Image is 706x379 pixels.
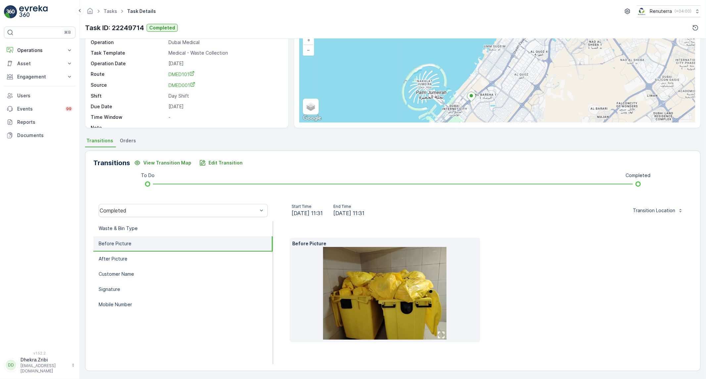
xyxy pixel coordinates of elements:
[17,106,61,112] p: Events
[307,47,310,53] span: −
[21,363,68,374] p: [EMAIL_ADDRESS][DOMAIN_NAME]
[4,102,75,116] a: Events99
[292,204,323,209] p: Start Time
[64,30,71,35] p: ⌘B
[91,60,166,67] p: Operation Date
[91,124,166,131] p: Note
[100,208,258,213] div: Completed
[4,5,17,19] img: logo
[99,286,120,293] p: Signature
[85,23,144,33] p: Task ID: 22249714
[168,71,195,77] span: DMED101
[333,209,364,217] span: [DATE] 11:31
[99,225,138,232] p: Waste & Bin Type
[637,8,647,15] img: Screenshot_2024-07-26_at_13.33.01.png
[99,301,132,308] p: Mobile Number
[209,160,243,166] p: Edit Transition
[168,82,281,89] a: DMED001
[301,114,323,122] a: Open this area in Google Maps (opens a new window)
[91,82,166,89] p: Source
[17,73,62,80] p: Engagement
[99,240,131,247] p: Before Picture
[91,50,166,56] p: Task Template
[149,24,175,31] p: Completed
[4,44,75,57] button: Operations
[17,60,62,67] p: Asset
[120,137,136,144] span: Orders
[304,35,313,45] a: Zoom In
[4,356,75,374] button: DDDhekra.Zribi[EMAIL_ADDRESS][DOMAIN_NAME]
[66,106,71,112] p: 99
[633,207,675,214] p: Transition Location
[304,99,318,114] a: Layers
[17,119,73,125] p: Reports
[4,89,75,102] a: Users
[17,92,73,99] p: Users
[629,205,687,216] button: Transition Location
[99,256,127,262] p: After Picture
[93,158,130,168] p: Transitions
[17,132,73,139] p: Documents
[143,160,191,166] p: View Transition Map
[168,114,281,120] p: -
[130,158,195,168] button: View Transition Map
[4,116,75,129] a: Reports
[626,172,650,179] p: Completed
[91,103,166,110] p: Due Date
[4,351,75,355] span: v 1.52.2
[86,137,113,144] span: Transitions
[292,240,478,247] p: Before Picture
[168,124,281,131] p: -
[292,209,323,217] span: [DATE] 11:31
[168,82,195,88] span: DMED001
[21,356,68,363] p: Dhekra.Zribi
[141,172,155,179] p: To Do
[675,9,691,14] p: ( +04:00 )
[19,5,48,19] img: logo_light-DOdMpM7g.png
[91,39,166,46] p: Operation
[86,10,94,16] a: Homepage
[168,50,281,56] p: Medical - Waste Collection
[168,71,281,78] a: DMED101
[168,60,281,67] p: [DATE]
[637,5,701,17] button: Renuterra(+04:00)
[4,129,75,142] a: Documents
[17,47,62,54] p: Operations
[304,45,313,55] a: Zoom Out
[6,360,16,370] div: DD
[333,204,364,209] p: End Time
[147,24,178,32] button: Completed
[168,39,281,46] p: Dubai Medical
[104,8,117,14] a: Tasks
[650,8,672,15] p: Renuterra
[307,37,310,43] span: +
[126,8,157,15] span: Task Details
[99,271,134,277] p: Customer Name
[91,114,166,120] p: Time Window
[91,93,166,99] p: Shift
[168,103,281,110] p: [DATE]
[4,70,75,83] button: Engagement
[4,57,75,70] button: Asset
[301,114,323,122] img: Google
[91,71,166,78] p: Route
[168,93,281,99] p: Day Shift
[195,158,247,168] button: Edit Transition
[323,247,447,340] img: 8441d2d57c794f99b0350c49bc7caa06.jpg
